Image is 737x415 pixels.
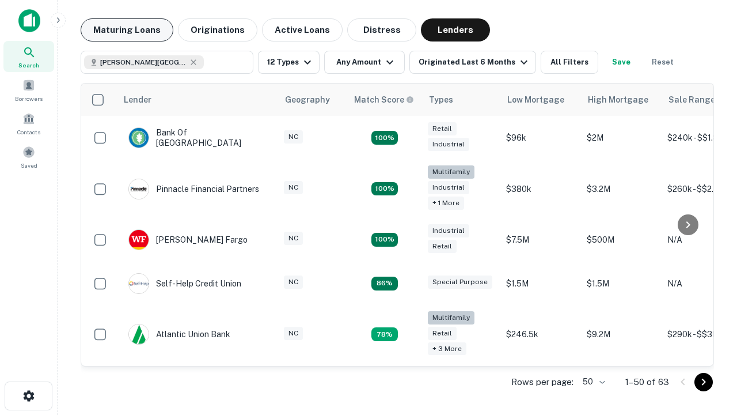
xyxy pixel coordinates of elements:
[507,93,564,107] div: Low Mortgage
[541,51,598,74] button: All Filters
[284,232,303,245] div: NC
[262,18,343,41] button: Active Loans
[428,240,457,253] div: Retail
[129,128,149,148] img: picture
[128,324,230,345] div: Atlantic Union Bank
[428,181,469,194] div: Industrial
[428,138,469,151] div: Industrial
[500,116,581,160] td: $96k
[129,274,149,293] img: picture
[3,108,54,139] a: Contacts
[421,18,490,41] button: Lenders
[371,182,398,196] div: Matching Properties: 23, hasApolloMatch: undefined
[500,305,581,364] td: $246.5k
[178,18,257,41] button: Originations
[422,84,500,116] th: Types
[258,51,320,74] button: 12 Types
[428,327,457,340] div: Retail
[18,9,40,32] img: capitalize-icon.png
[644,51,681,74] button: Reset
[128,273,241,294] div: Self-help Credit Union
[581,116,662,160] td: $2M
[409,51,536,74] button: Originated Last 6 Months
[625,375,669,389] p: 1–50 of 63
[668,93,715,107] div: Sale Range
[419,55,531,69] div: Originated Last 6 Months
[500,218,581,262] td: $7.5M
[284,130,303,144] div: NC
[428,224,469,237] div: Industrial
[3,141,54,172] a: Saved
[500,262,581,305] td: $1.5M
[124,93,151,107] div: Lender
[429,93,453,107] div: Types
[581,218,662,262] td: $500M
[3,74,54,105] a: Borrowers
[371,131,398,145] div: Matching Properties: 15, hasApolloMatch: undefined
[15,94,43,103] span: Borrowers
[428,342,466,356] div: + 3 more
[129,230,149,250] img: picture
[347,18,416,41] button: Distress
[284,276,303,289] div: NC
[428,276,492,289] div: Special Purpose
[129,179,149,199] img: picture
[284,181,303,194] div: NC
[428,197,464,210] div: + 1 more
[128,229,248,250] div: [PERSON_NAME] Fargo
[285,93,330,107] div: Geography
[428,311,474,325] div: Multifamily
[511,375,573,389] p: Rows per page:
[3,41,54,72] a: Search
[128,127,267,148] div: Bank Of [GEOGRAPHIC_DATA]
[581,160,662,218] td: $3.2M
[603,51,640,74] button: Save your search to get updates of matches that match your search criteria.
[428,165,474,179] div: Multifamily
[354,93,414,106] div: Capitalize uses an advanced AI algorithm to match your search with the best lender. The match sco...
[81,18,173,41] button: Maturing Loans
[694,373,713,391] button: Go to next page
[21,161,37,170] span: Saved
[679,323,737,378] iframe: Chat Widget
[284,327,303,340] div: NC
[371,277,398,290] div: Matching Properties: 11, hasApolloMatch: undefined
[128,179,259,199] div: Pinnacle Financial Partners
[588,93,648,107] div: High Mortgage
[581,84,662,116] th: High Mortgage
[117,84,278,116] th: Lender
[581,305,662,364] td: $9.2M
[428,122,457,135] div: Retail
[371,327,398,341] div: Matching Properties: 10, hasApolloMatch: undefined
[500,160,581,218] td: $380k
[578,373,607,390] div: 50
[129,325,149,344] img: picture
[17,127,40,137] span: Contacts
[347,84,422,116] th: Capitalize uses an advanced AI algorithm to match your search with the best lender. The match sco...
[278,84,347,116] th: Geography
[371,233,398,247] div: Matching Properties: 14, hasApolloMatch: undefined
[354,93,412,106] h6: Match Score
[100,57,187,67] span: [PERSON_NAME][GEOGRAPHIC_DATA], [GEOGRAPHIC_DATA]
[581,262,662,305] td: $1.5M
[18,61,39,70] span: Search
[500,84,581,116] th: Low Mortgage
[324,51,405,74] button: Any Amount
